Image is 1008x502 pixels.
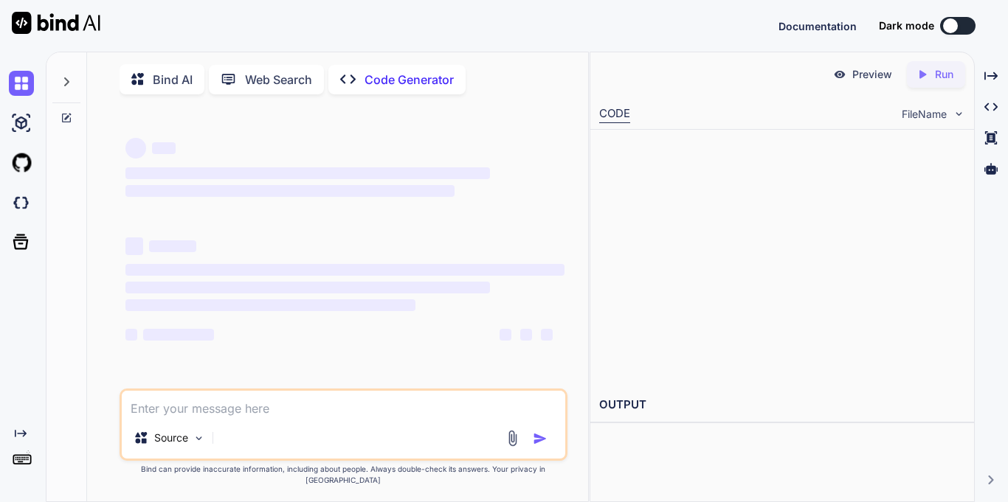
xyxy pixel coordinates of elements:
[852,67,892,82] p: Preview
[125,237,143,255] span: ‌
[520,329,532,341] span: ‌
[590,388,974,422] h2: OUTPUT
[9,190,34,215] img: darkCloudIdeIcon
[599,105,630,123] div: CODE
[149,240,196,252] span: ‌
[12,12,100,34] img: Bind AI
[541,329,553,341] span: ‌
[9,150,34,175] img: githubLight
[153,71,193,88] p: Bind AI
[125,299,415,311] span: ‌
[125,264,565,276] span: ‌
[125,138,146,158] span: ‌
[365,71,454,88] p: Code Generator
[245,71,312,88] p: Web Search
[125,185,455,197] span: ‌
[879,18,934,33] span: Dark mode
[9,111,34,136] img: ai-studio
[120,464,567,486] p: Bind can provide inaccurate information, including about people. Always double-check its answers....
[125,329,137,341] span: ‌
[152,142,176,154] span: ‌
[500,329,511,341] span: ‌
[143,329,214,341] span: ‌
[902,107,947,122] span: FileName
[154,430,188,445] p: Source
[9,71,34,96] img: chat
[833,68,846,81] img: preview
[125,282,490,293] span: ‌
[953,108,965,120] img: chevron down
[504,430,521,447] img: attachment
[533,431,548,446] img: icon
[193,432,205,445] img: Pick Models
[779,18,857,34] button: Documentation
[935,67,953,82] p: Run
[779,20,857,32] span: Documentation
[125,167,490,179] span: ‌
